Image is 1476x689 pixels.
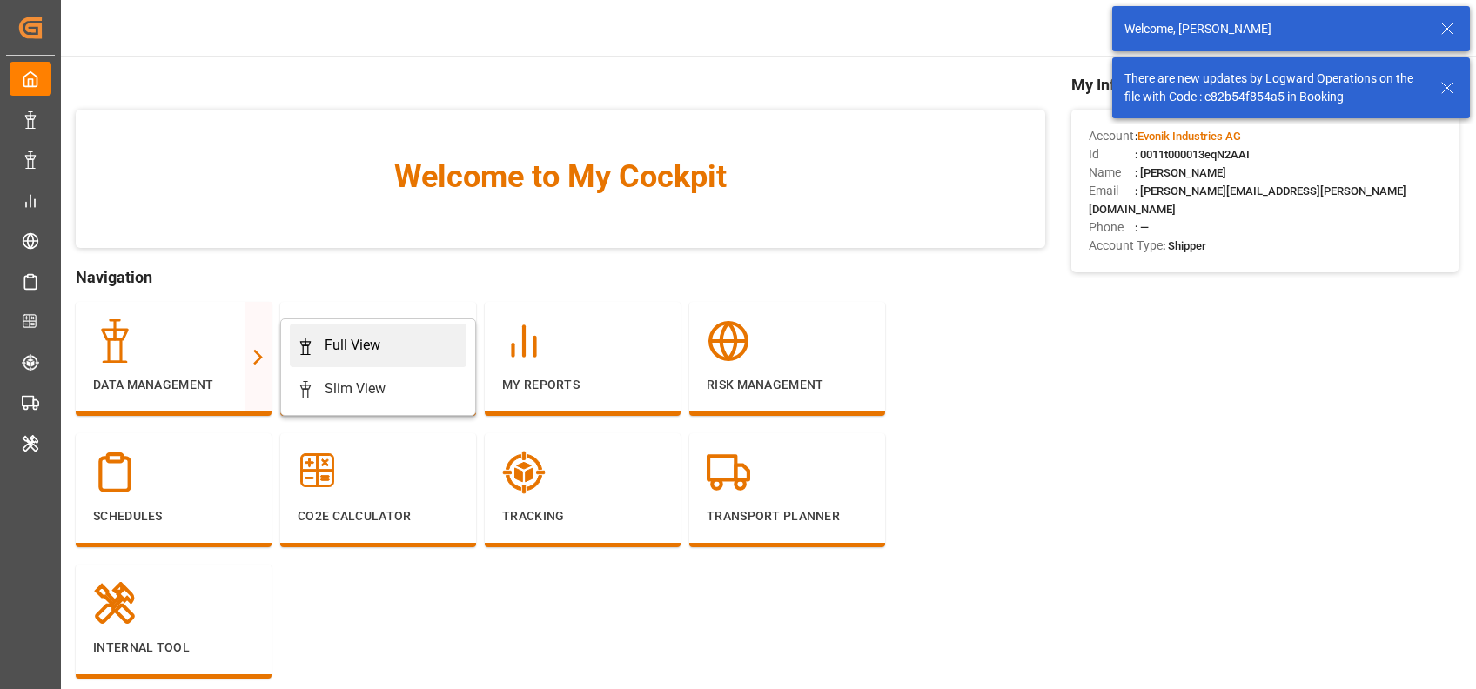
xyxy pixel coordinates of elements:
[93,507,254,525] p: Schedules
[1124,20,1424,38] div: Welcome, [PERSON_NAME]
[76,265,1044,289] span: Navigation
[1071,73,1459,97] span: My Info
[325,378,386,399] div: Slim View
[502,376,663,394] p: My Reports
[502,507,663,525] p: Tracking
[1089,184,1406,216] span: : [PERSON_NAME][EMAIL_ADDRESS][PERSON_NAME][DOMAIN_NAME]
[93,376,254,394] p: Data Management
[1137,130,1241,143] span: Evonik Industries AG
[325,335,380,356] div: Full View
[298,507,459,525] p: CO2e Calculator
[1089,145,1135,164] span: Id
[707,376,868,394] p: Risk Management
[1089,237,1163,255] span: Account Type
[111,153,1010,200] span: Welcome to My Cockpit
[1135,130,1241,143] span: :
[290,367,466,411] a: Slim View
[93,639,254,657] p: Internal Tool
[1089,164,1135,182] span: Name
[1135,166,1226,179] span: : [PERSON_NAME]
[1124,70,1424,106] div: There are new updates by Logward Operations on the file with Code : c82b54f854a5 in Booking
[1163,239,1206,252] span: : Shipper
[1135,221,1149,234] span: : —
[1089,127,1135,145] span: Account
[1089,218,1135,237] span: Phone
[707,507,868,525] p: Transport Planner
[1135,148,1250,161] span: : 0011t000013eqN2AAI
[290,324,466,367] a: Full View
[1089,182,1135,200] span: Email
